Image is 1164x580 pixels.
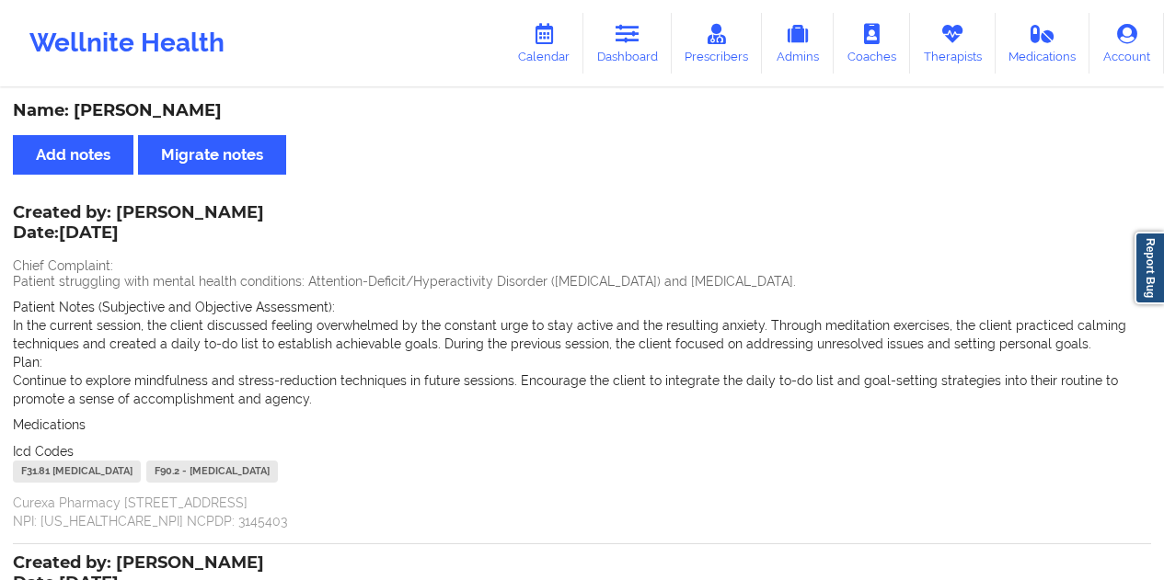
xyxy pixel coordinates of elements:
[13,461,141,483] div: F31.81 [MEDICAL_DATA]
[13,300,335,314] span: Patient Notes (Subjective and Objective Assessment):
[13,222,264,245] p: Date: [DATE]
[1135,232,1164,304] a: Report Bug
[13,258,113,273] span: Chief Complaint:
[583,13,672,74] a: Dashboard
[13,316,1151,353] p: In the current session, the client discussed feeling overwhelmed by the constant urge to stay act...
[13,135,133,175] button: Add notes
[1089,13,1164,74] a: Account
[13,371,1151,408] p: Continue to explore mindfulness and stress-reduction techniques in future sessions. Encourage the...
[13,355,42,370] span: Plan:
[13,444,74,459] span: Icd Codes
[13,272,1151,290] p: Patient struggling with mental health conditions: Attention-Deficit/Hyperactivity Disorder ([MEDI...
[910,13,996,74] a: Therapists
[13,203,264,245] div: Created by: [PERSON_NAME]
[13,417,86,432] span: Medications
[834,13,910,74] a: Coaches
[13,494,1151,530] p: Curexa Pharmacy [STREET_ADDRESS] NPI: [US_HEALTHCARE_NPI] NCPDP: 3145403
[138,135,286,175] button: Migrate notes
[146,461,278,483] div: F90.2 - [MEDICAL_DATA]
[13,100,1151,121] div: Name: [PERSON_NAME]
[762,13,834,74] a: Admins
[504,13,583,74] a: Calendar
[672,13,763,74] a: Prescribers
[996,13,1090,74] a: Medications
